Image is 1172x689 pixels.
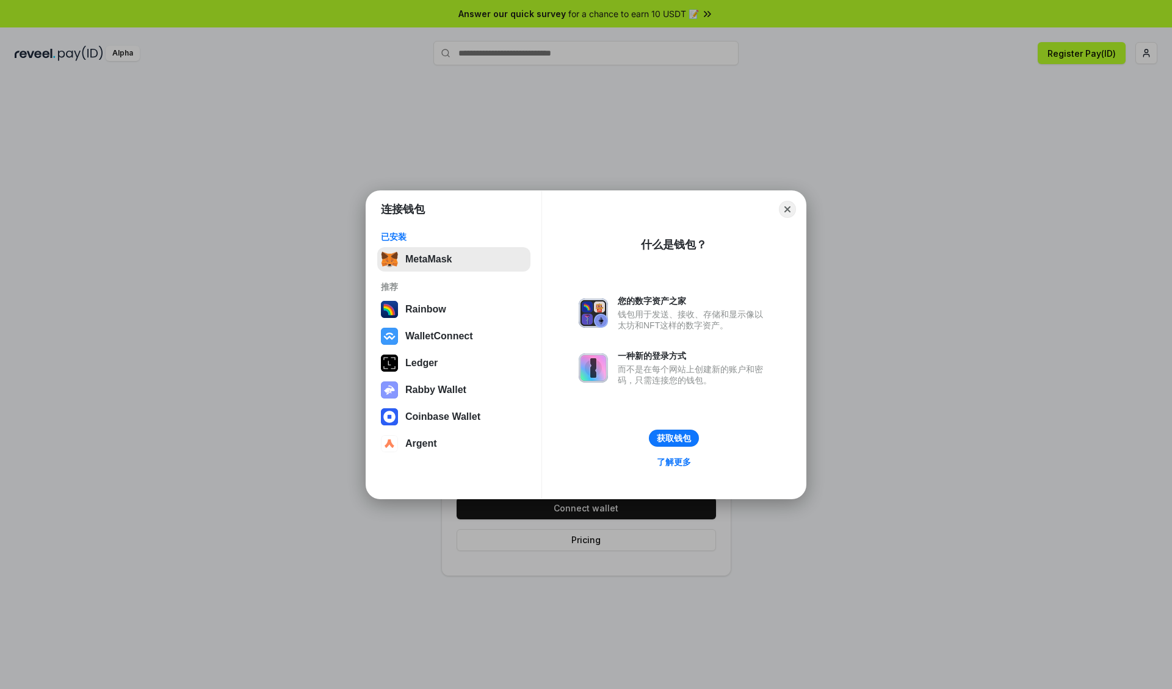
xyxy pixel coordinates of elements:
[381,355,398,372] img: svg+xml,%3Csvg%20xmlns%3D%22http%3A%2F%2Fwww.w3.org%2F2000%2Fsvg%22%20width%3D%2228%22%20height%3...
[377,405,530,429] button: Coinbase Wallet
[381,408,398,425] img: svg+xml,%3Csvg%20width%3D%2228%22%20height%3D%2228%22%20viewBox%3D%220%200%2028%2028%22%20fill%3D...
[377,247,530,272] button: MetaMask
[381,281,527,292] div: 推荐
[381,328,398,345] img: svg+xml,%3Csvg%20width%3D%2228%22%20height%3D%2228%22%20viewBox%3D%220%200%2028%2028%22%20fill%3D...
[779,201,796,218] button: Close
[649,430,699,447] button: 获取钱包
[377,324,530,348] button: WalletConnect
[618,295,769,306] div: 您的数字资产之家
[381,251,398,268] img: svg+xml,%3Csvg%20fill%3D%22none%22%20height%3D%2233%22%20viewBox%3D%220%200%2035%2033%22%20width%...
[381,381,398,399] img: svg+xml,%3Csvg%20xmlns%3D%22http%3A%2F%2Fwww.w3.org%2F2000%2Fsvg%22%20fill%3D%22none%22%20viewBox...
[405,358,438,369] div: Ledger
[405,411,480,422] div: Coinbase Wallet
[618,364,769,386] div: 而不是在每个网站上创建新的账户和密码，只需连接您的钱包。
[377,378,530,402] button: Rabby Wallet
[405,254,452,265] div: MetaMask
[618,350,769,361] div: 一种新的登录方式
[377,297,530,322] button: Rainbow
[618,309,769,331] div: 钱包用于发送、接收、存储和显示像以太坊和NFT这样的数字资产。
[405,304,446,315] div: Rainbow
[381,301,398,318] img: svg+xml,%3Csvg%20width%3D%22120%22%20height%3D%22120%22%20viewBox%3D%220%200%20120%20120%22%20fil...
[649,454,698,470] a: 了解更多
[381,231,527,242] div: 已安装
[657,456,691,467] div: 了解更多
[405,331,473,342] div: WalletConnect
[377,351,530,375] button: Ledger
[377,431,530,456] button: Argent
[579,353,608,383] img: svg+xml,%3Csvg%20xmlns%3D%22http%3A%2F%2Fwww.w3.org%2F2000%2Fsvg%22%20fill%3D%22none%22%20viewBox...
[579,298,608,328] img: svg+xml,%3Csvg%20xmlns%3D%22http%3A%2F%2Fwww.w3.org%2F2000%2Fsvg%22%20fill%3D%22none%22%20viewBox...
[381,435,398,452] img: svg+xml,%3Csvg%20width%3D%2228%22%20height%3D%2228%22%20viewBox%3D%220%200%2028%2028%22%20fill%3D...
[381,202,425,217] h1: 连接钱包
[405,384,466,395] div: Rabby Wallet
[641,237,707,252] div: 什么是钱包？
[657,433,691,444] div: 获取钱包
[405,438,437,449] div: Argent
